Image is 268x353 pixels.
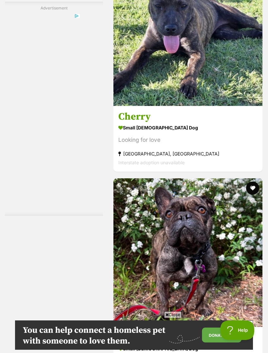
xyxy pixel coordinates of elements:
[164,311,182,318] span: Close
[5,2,103,216] div: Advertisement
[28,14,80,209] iframe: Advertisement
[118,150,258,158] strong: [GEOGRAPHIC_DATA], [GEOGRAPHIC_DATA]
[113,178,262,327] img: Harley Quinn - French Bulldog
[113,106,262,172] a: Cherry small [DEMOGRAPHIC_DATA] Dog Looking for love [GEOGRAPHIC_DATA], [GEOGRAPHIC_DATA] Interst...
[15,320,253,350] iframe: Advertisement
[118,136,258,145] div: Looking for love
[118,160,185,166] span: Interstate adoption unavailable
[220,320,255,340] iframe: Help Scout Beacon - Open
[246,182,259,195] button: favourite
[118,123,258,133] strong: small [DEMOGRAPHIC_DATA] Dog
[118,111,258,123] h3: Cherry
